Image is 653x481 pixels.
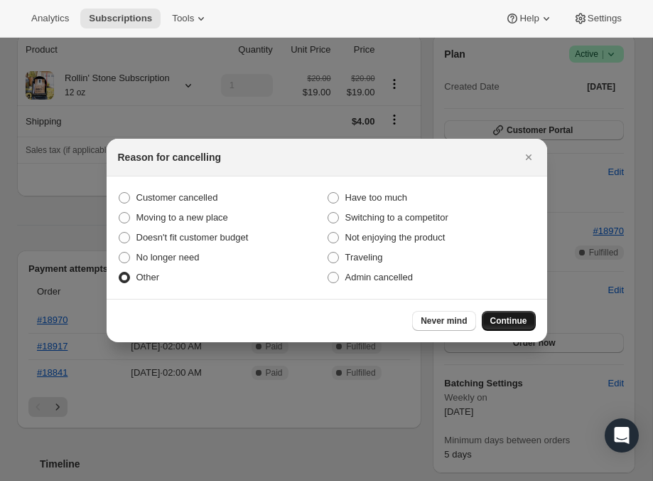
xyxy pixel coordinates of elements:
span: Subscriptions [89,13,152,24]
button: Close [519,147,539,167]
span: Have too much [345,192,407,203]
span: Tools [172,13,194,24]
span: Never mind [421,315,467,327]
button: Help [497,9,561,28]
span: Traveling [345,252,383,263]
div: Open Intercom Messenger [605,418,639,453]
span: Switching to a competitor [345,212,448,223]
span: Continue [490,315,527,327]
span: No longer need [136,252,200,263]
span: Not enjoying the product [345,232,446,243]
span: Other [136,272,160,282]
span: Admin cancelled [345,272,413,282]
button: Subscriptions [80,9,161,28]
span: Help [519,13,539,24]
button: Tools [163,9,217,28]
button: Continue [482,311,536,331]
span: Moving to a new place [136,212,228,223]
button: Analytics [23,9,77,28]
span: Doesn't fit customer budget [136,232,249,243]
span: Analytics [31,13,69,24]
h2: Reason for cancelling [118,150,221,164]
button: Settings [565,9,630,28]
span: Settings [588,13,622,24]
button: Never mind [412,311,475,331]
span: Customer cancelled [136,192,218,203]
